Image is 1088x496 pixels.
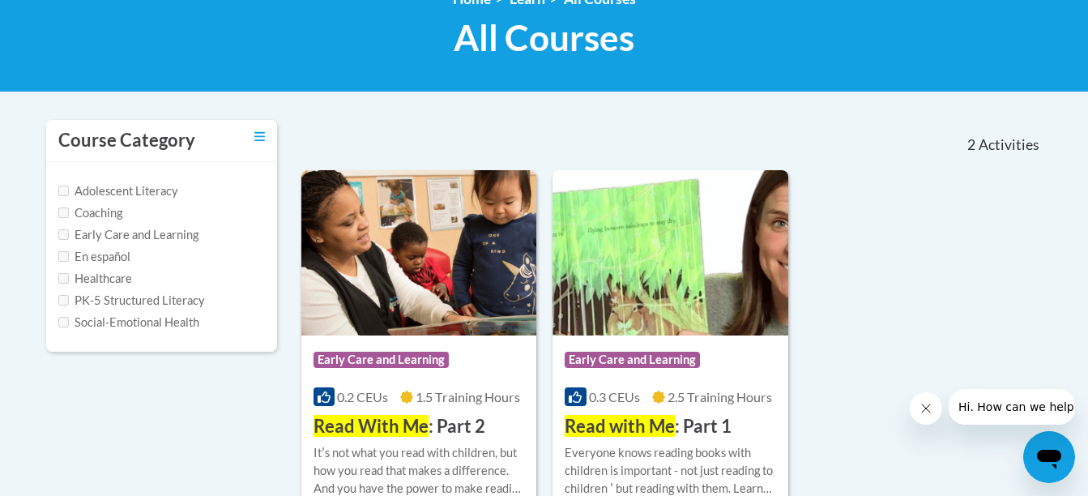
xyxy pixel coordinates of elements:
[10,11,131,24] span: Hi. How can we help?
[910,392,942,425] iframe: Close message
[58,128,195,153] h3: Course Category
[668,389,772,404] span: 2.5 Training Hours
[58,273,69,284] input: Checkbox for Options
[314,414,485,439] h3: : Part 2
[949,389,1075,425] iframe: Message from company
[58,292,205,310] label: PK-5 Structured Literacy
[254,128,265,146] a: Toggle collapse
[58,314,199,331] label: Social-Emotional Health
[967,136,975,154] span: 2
[58,182,178,200] label: Adolescent Literacy
[58,248,130,266] label: En español
[58,186,69,196] input: Checkbox for Options
[58,226,198,244] label: Early Care and Learning
[58,317,69,327] input: Checkbox for Options
[58,207,69,218] input: Checkbox for Options
[58,204,122,222] label: Coaching
[337,389,388,404] span: 0.2 CEUs
[454,16,634,59] span: All Courses
[565,414,732,439] h3: : Part 1
[979,136,1039,154] span: Activities
[58,251,69,262] input: Checkbox for Options
[416,389,520,404] span: 1.5 Training Hours
[58,295,69,306] input: Checkbox for Options
[301,170,537,336] img: Course Logo
[553,170,788,336] img: Course Logo
[314,415,429,437] span: Read With Me
[565,352,700,368] span: Early Care and Learning
[314,352,449,368] span: Early Care and Learning
[589,389,640,404] span: 0.3 CEUs
[58,229,69,240] input: Checkbox for Options
[565,415,675,437] span: Read with Me
[1023,431,1075,483] iframe: Button to launch messaging window
[58,270,132,288] label: Healthcare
